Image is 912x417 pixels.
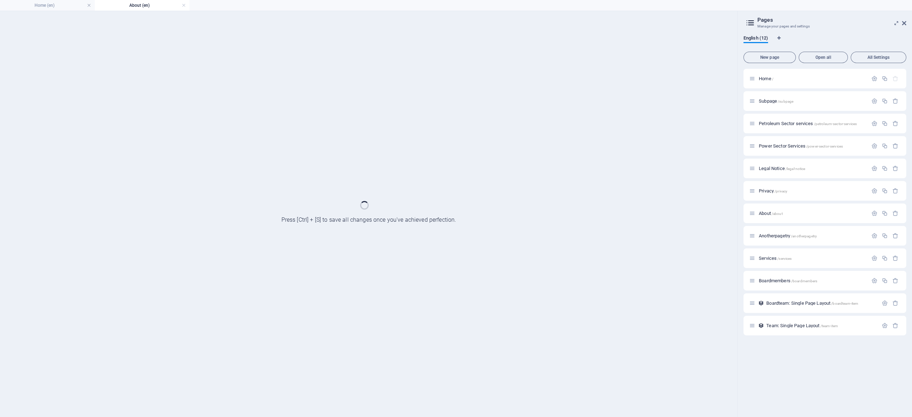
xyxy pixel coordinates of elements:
[786,167,805,171] span: /legal-notice
[759,121,857,126] span: Click to open page
[882,165,888,171] div: Duplicate
[757,189,868,193] div: Privacy/privacy
[882,300,888,306] div: Settings
[806,144,843,148] span: /power-sector-services
[892,278,898,284] div: Remove
[802,55,845,60] span: Open all
[882,233,888,239] div: Duplicate
[882,323,888,329] div: Settings
[757,256,868,261] div: Services/services
[892,255,898,261] div: Remove
[791,234,817,238] span: /anotherpagetry
[772,212,783,216] span: /about
[854,55,903,60] span: All Settings
[759,166,805,171] span: Click to open page
[747,55,793,60] span: New page
[766,323,838,328] span: Click to open page
[882,278,888,284] div: Duplicate
[757,99,868,103] div: Subpage/subpage
[764,323,878,328] div: Team: Single Page Layout/team-item
[892,300,898,306] div: Remove
[774,189,787,193] span: /privacy
[882,210,888,216] div: Duplicate
[799,52,848,63] button: Open all
[892,143,898,149] div: Remove
[882,98,888,104] div: Duplicate
[758,300,764,306] div: This layout is used as a template for all items (e.g. a blog post) of this collection. The conten...
[757,17,906,23] h2: Pages
[892,323,898,329] div: Remove
[871,188,877,194] div: Settings
[814,122,857,126] span: /petroleum-sector-services
[764,301,878,305] div: Boardteam: Single Page Layout/boardteam-item
[759,76,773,81] span: Click to open page
[757,144,868,148] div: Power Sector Services/power-sector-services
[871,120,877,127] div: Settings
[892,188,898,194] div: Remove
[95,1,190,9] h4: About (en)
[757,233,868,238] div: Anotherpagetry/anotherpagetry
[757,121,868,126] div: Petroleum Sector services/petroleum-sector-services
[892,98,898,104] div: Remove
[777,257,792,261] span: /services
[772,77,773,81] span: /
[743,52,796,63] button: New page
[759,188,787,194] span: Click to open page
[851,52,906,63] button: All Settings
[871,255,877,261] div: Settings
[882,76,888,82] div: Duplicate
[759,211,783,216] span: About
[892,165,898,171] div: Remove
[871,76,877,82] div: Settings
[766,300,858,306] span: Click to open page
[892,210,898,216] div: Remove
[892,76,898,82] div: The startpage cannot be deleted
[892,120,898,127] div: Remove
[882,255,888,261] div: Duplicate
[757,166,868,171] div: Legal Notice/legal-notice
[778,99,793,103] span: /subpage
[759,233,817,238] span: Click to open page
[871,233,877,239] div: Settings
[759,98,793,104] span: Click to open page
[831,302,858,305] span: /boardteam-item
[758,323,764,329] div: This layout is used as a template for all items (e.g. a blog post) of this collection. The conten...
[892,233,898,239] div: Remove
[757,23,892,30] h3: Manage your pages and settings
[743,34,768,44] span: English (12)
[882,120,888,127] div: Duplicate
[757,76,868,81] div: Home/
[871,165,877,171] div: Settings
[759,278,817,283] span: Click to open page
[882,188,888,194] div: Duplicate
[791,279,818,283] span: /boardmembers
[757,278,868,283] div: Boardmembers/boardmembers
[759,143,843,149] span: Click to open page
[757,211,868,216] div: About/about
[871,143,877,149] div: Settings
[871,278,877,284] div: Settings
[871,98,877,104] div: Settings
[820,324,838,328] span: /team-item
[871,210,877,216] div: Settings
[743,35,906,49] div: Language Tabs
[759,256,792,261] span: Click to open page
[882,143,888,149] div: Duplicate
